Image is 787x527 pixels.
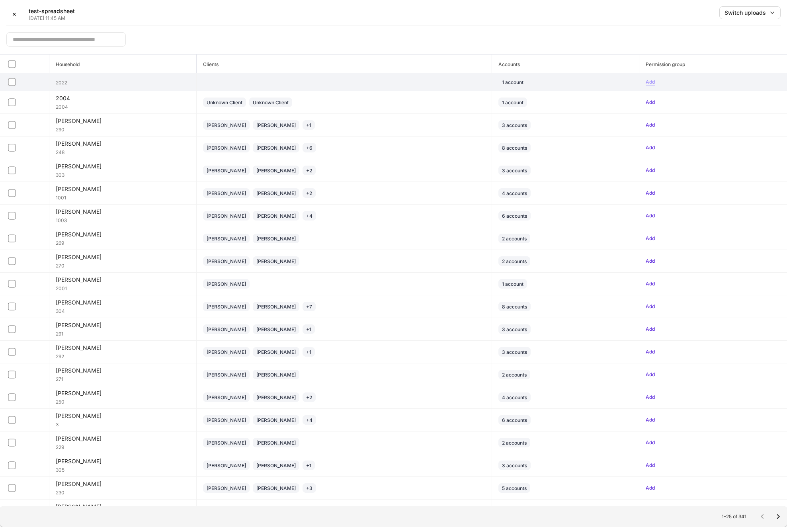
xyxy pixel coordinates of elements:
td: Abbott [49,114,197,137]
div: 2 accounts [502,258,527,265]
div: [PERSON_NAME] [207,235,246,242]
div: 4 accounts [502,189,527,197]
div: [PERSON_NAME] [207,258,246,265]
button: Add [646,280,655,288]
div: ✕ [12,10,17,18]
div: [PERSON_NAME] [56,503,190,511]
div: 6 accounts [502,416,527,424]
div: 269 [56,238,190,246]
div: [PERSON_NAME] [56,344,190,352]
button: Add [646,78,655,86]
div: [PERSON_NAME] [207,212,246,220]
div: [PERSON_NAME] [256,348,296,356]
div: 3 accounts [502,167,527,174]
div: [PERSON_NAME] [207,144,246,152]
div: 8 accounts [502,144,527,152]
div: [PERSON_NAME] [256,394,296,401]
div: + 2 [306,189,312,197]
div: [PERSON_NAME] [256,303,296,310]
div: [PERSON_NAME] [256,144,296,152]
div: + 2 [306,394,312,401]
button: Add [646,166,655,174]
div: [PERSON_NAME] [207,280,246,288]
div: [PERSON_NAME] [256,121,296,129]
div: Add [646,484,655,492]
button: Add [646,234,655,242]
div: Switch uploads [725,9,766,17]
div: [PERSON_NAME] [207,348,246,356]
div: [PERSON_NAME] [56,208,190,216]
div: [PERSON_NAME] [56,140,190,148]
td: Alvarez [49,477,197,500]
td: Adams [49,295,197,318]
div: Unknown Client [253,99,289,106]
div: 305 [56,465,190,473]
button: Add [646,303,655,310]
div: 3 accounts [502,326,527,333]
div: [PERSON_NAME] [207,439,246,447]
div: + 4 [306,212,312,220]
div: 8 accounts [502,303,527,310]
div: [PERSON_NAME] [56,299,190,306]
td: Abbott [49,182,197,205]
div: [PERSON_NAME] [56,435,190,443]
span: Accounts [492,55,639,73]
button: Go to next page [770,509,786,525]
div: 1 account [502,78,523,86]
button: Add [646,189,655,197]
div: + 6 [306,144,312,152]
div: Unknown Client [207,99,242,106]
div: [PERSON_NAME] [256,189,296,197]
div: 4 accounts [502,394,527,401]
button: Add [646,416,655,424]
div: 1 account [502,99,523,106]
div: [PERSON_NAME] [56,162,190,170]
span: Household [49,55,197,73]
p: [DATE] 11:45 AM [29,15,75,21]
div: 2001 [56,284,190,292]
span: Clients [197,55,491,73]
td: Adams [49,250,197,273]
td: Allen [49,386,197,409]
td: Abbott [49,159,197,182]
div: [PERSON_NAME] [56,230,190,238]
div: 250 [56,397,190,405]
div: Add [646,257,655,265]
div: 5 accounts [502,484,527,492]
div: [PERSON_NAME] [256,167,296,174]
button: Add [646,121,655,129]
div: 303 [56,170,190,178]
td: Allen [49,409,197,431]
td: Allen [49,341,197,363]
button: Switch uploads [719,6,781,19]
div: + 7 [306,303,312,310]
div: [PERSON_NAME] [56,117,190,125]
div: [PERSON_NAME] [256,371,296,379]
div: [PERSON_NAME] [207,121,246,129]
button: Add [646,439,655,447]
div: + 1 [306,326,311,333]
div: [PERSON_NAME] [207,416,246,424]
button: ✕ [6,6,22,22]
div: [PERSON_NAME] [207,484,246,492]
div: [PERSON_NAME] [207,189,246,197]
td: Adams [49,318,197,341]
h6: Accounts [492,61,520,68]
div: 6 accounts [502,212,527,220]
h6: Clients [197,61,219,68]
td: Abbott [49,205,197,227]
div: 2 accounts [502,235,527,242]
div: [PERSON_NAME] [56,253,190,261]
button: Add [646,371,655,379]
td: Abbott [49,227,197,250]
button: Add [646,98,655,106]
button: Add [646,212,655,220]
